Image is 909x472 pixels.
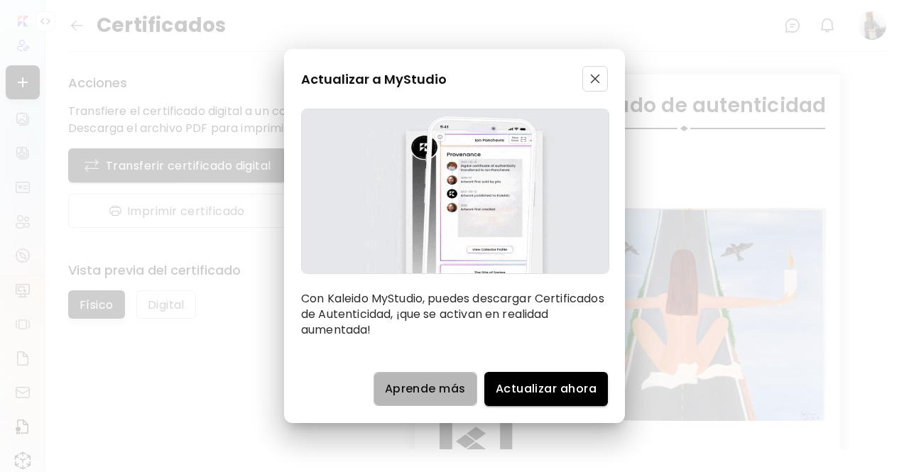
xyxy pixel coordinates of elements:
span: Aprende más [385,381,466,396]
p: Con Kaleido MyStudio, puedes descargar Certificados de Autenticidad, ¡que se activan en realidad ... [301,291,608,338]
img: Modal img [301,109,609,273]
button: Actualizar ahora [484,372,608,406]
h3: Actualizar a MyStudio [301,70,447,89]
span: Actualizar ahora [496,381,597,396]
img: closeIcon [590,74,600,84]
button: Aprende más [374,372,477,406]
button: closeIcon [582,66,608,92]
